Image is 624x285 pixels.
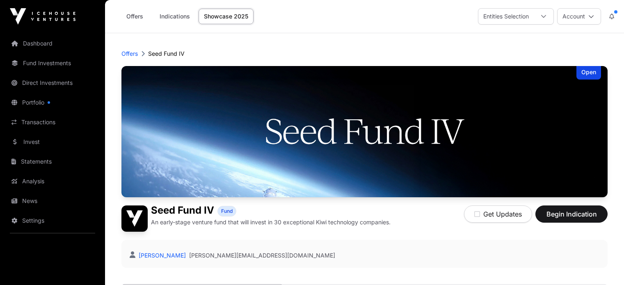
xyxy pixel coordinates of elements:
[121,50,138,58] a: Offers
[151,205,214,217] h1: Seed Fund IV
[154,9,195,24] a: Indications
[7,113,98,131] a: Transactions
[557,8,601,25] button: Account
[199,9,254,24] a: Showcase 2025
[121,66,608,197] img: Seed Fund IV
[478,9,534,24] div: Entities Selection
[189,251,335,260] a: [PERSON_NAME][EMAIL_ADDRESS][DOMAIN_NAME]
[7,34,98,52] a: Dashboard
[7,54,98,72] a: Fund Investments
[7,172,98,190] a: Analysis
[121,205,148,232] img: Seed Fund IV
[576,66,601,80] div: Open
[7,153,98,171] a: Statements
[221,208,233,214] span: Fund
[464,205,532,223] button: Get Updates
[7,93,98,112] a: Portfolio
[7,212,98,230] a: Settings
[118,9,151,24] a: Offers
[7,133,98,151] a: Invest
[535,214,608,222] a: Begin Indication
[535,205,608,223] button: Begin Indication
[151,218,391,226] p: An early-stage venture fund that will invest in 30 exceptional Kiwi technology companies.
[546,209,597,219] span: Begin Indication
[7,192,98,210] a: News
[137,252,186,259] a: [PERSON_NAME]
[148,50,185,58] p: Seed Fund IV
[7,74,98,92] a: Direct Investments
[10,8,75,25] img: Icehouse Ventures Logo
